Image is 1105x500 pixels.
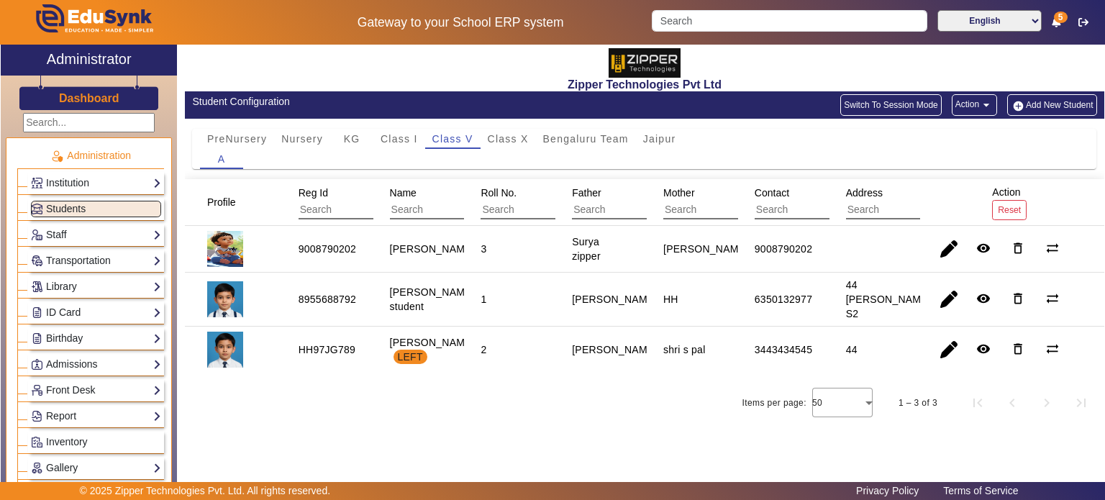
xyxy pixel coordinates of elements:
[1011,291,1025,306] mat-icon: delete_outline
[755,187,789,199] span: Contact
[976,291,991,306] mat-icon: remove_red_eye
[841,180,993,224] div: Address
[385,180,537,224] div: Name
[299,187,328,199] span: Reg Id
[755,201,883,219] input: Search
[1007,94,1096,116] button: Add New Student
[299,242,356,256] div: 9008790202
[976,342,991,356] mat-icon: remove_red_eye
[1011,342,1025,356] mat-icon: delete_outline
[1045,342,1060,356] mat-icon: sync_alt
[299,292,356,306] div: 8955688792
[192,94,637,109] div: Student Configuration
[643,134,676,144] span: Jaipur
[572,342,657,357] div: [PERSON_NAME]
[481,201,609,219] input: Search
[899,396,937,410] div: 1 – 3 of 3
[849,481,926,500] a: Privacy Policy
[750,180,901,224] div: Contact
[32,204,42,214] img: Students.png
[995,386,1029,420] button: Previous page
[960,386,995,420] button: First page
[299,201,427,219] input: Search
[481,242,486,256] div: 3
[47,50,132,68] h2: Administrator
[344,134,360,144] span: KG
[390,187,417,199] span: Name
[1045,241,1060,255] mat-icon: sync_alt
[543,134,629,144] span: Bengaluru Team
[80,483,331,499] p: © 2025 Zipper Technologies Pvt. Ltd. All rights reserved.
[663,292,678,306] div: HH
[50,150,63,163] img: Administration.png
[572,235,630,263] div: Surya zipper
[663,187,695,199] span: Mother
[481,342,486,357] div: 2
[1,45,177,76] a: Administrator
[32,437,42,447] img: Inventory.png
[185,78,1104,91] h2: Zipper Technologies Pvt Ltd
[17,148,164,163] p: Administration
[846,201,975,219] input: Search
[572,201,701,219] input: Search
[390,337,475,363] staff-with-status: [PERSON_NAME]
[207,231,243,267] img: ef996a47-5e70-4dc8-bbd6-8977c6661d5c
[207,332,243,368] img: c18e56ca-9293-4a9a-9dbb-1ca1f3df971f
[652,10,927,32] input: Search
[284,15,637,30] h5: Gateway to your School ERP system
[397,350,422,364] span: LEFT
[207,196,236,208] span: Profile
[1054,12,1068,23] span: 5
[742,396,806,410] div: Items per page:
[488,134,529,144] span: Class X
[381,134,418,144] span: Class I
[663,201,792,219] input: Search
[572,187,601,199] span: Father
[46,436,88,447] span: Inventory
[755,342,812,357] div: 3443434545
[846,278,931,321] div: 44 [PERSON_NAME] S2
[755,292,812,306] div: 6350132977
[936,481,1025,500] a: Terms of Service
[390,243,475,255] staff-with-status: [PERSON_NAME]
[979,98,993,112] mat-icon: arrow_drop_down
[390,286,475,312] staff-with-status: [PERSON_NAME] student
[992,200,1027,219] button: Reset
[846,342,858,357] div: 44
[294,180,445,224] div: Reg Id
[976,241,991,255] mat-icon: remove_red_eye
[658,180,810,224] div: Mother
[218,154,226,164] span: A
[281,134,323,144] span: Nursery
[987,179,1032,224] div: Action
[846,187,883,199] span: Address
[31,434,161,450] a: Inventory
[572,292,657,306] div: [PERSON_NAME]
[1011,241,1025,255] mat-icon: delete_outline
[663,342,706,357] div: shri s pal
[952,94,997,116] button: Action
[755,242,812,256] div: 9008790202
[481,187,517,199] span: Roll No.
[476,180,627,224] div: Roll No.
[202,189,254,215] div: Profile
[23,113,155,132] input: Search...
[663,242,748,256] div: [PERSON_NAME]
[207,281,243,317] img: 5d69ffb5-4f5d-4491-9d46-cdcd081ada40
[840,94,942,116] button: Switch To Session Mode
[59,91,119,105] h3: Dashboard
[1029,386,1064,420] button: Next page
[299,342,355,357] div: HH97JG789
[58,91,120,106] a: Dashboard
[609,48,681,78] img: 36227e3f-cbf6-4043-b8fc-b5c5f2957d0a
[207,134,267,144] span: PreNursery
[567,180,719,224] div: Father
[31,201,161,217] a: Students
[432,134,473,144] span: Class V
[1045,291,1060,306] mat-icon: sync_alt
[481,292,486,306] div: 1
[1064,386,1099,420] button: Last page
[46,203,86,214] span: Students
[1011,100,1026,112] img: add-new-student.png
[390,201,519,219] input: Search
